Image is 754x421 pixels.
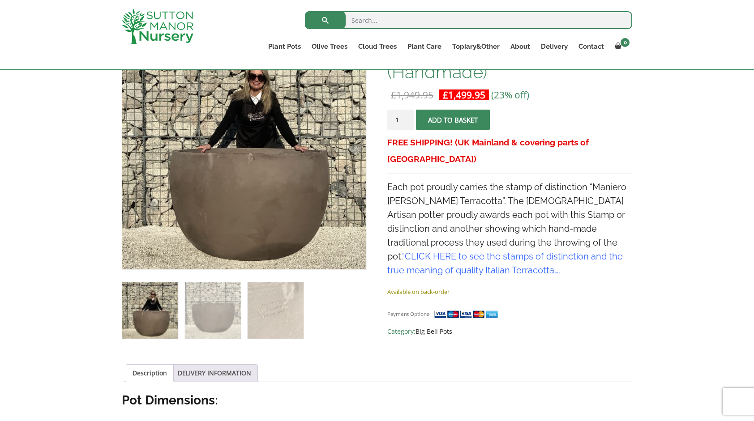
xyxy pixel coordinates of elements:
a: Big Bell Pots [416,327,452,336]
a: Olive Trees [306,40,353,53]
span: Each pot proudly carries the stamp of distinction “Maniero [PERSON_NAME] Terracotta”. The [DEMOGR... [387,182,626,276]
a: Delivery [536,40,573,53]
small: Payment Options: [387,310,431,317]
span: 0 [621,38,630,47]
input: Search... [305,11,632,29]
a: CLICK HERE to see the stamps of distinction and the true meaning of quality Italian Terracotta [387,251,623,276]
a: About [505,40,536,53]
a: Plant Care [402,40,447,53]
img: payment supported [434,310,501,319]
span: £ [443,89,448,101]
span: £ [391,89,396,101]
p: Available on back-order [387,286,632,297]
strong: Pot Dimensions: [122,393,218,408]
img: Etrusca Dark Terracotta Tuscan Big Bell Plant Pot 120 (Handmade) [122,282,178,338]
img: logo [122,9,193,44]
span: (23% off) [491,89,529,101]
a: Contact [573,40,609,53]
bdi: 1,949.95 [391,89,433,101]
a: Cloud Trees [353,40,402,53]
bdi: 1,499.95 [443,89,485,101]
input: Product quantity [387,110,414,130]
button: Add to basket [416,110,490,130]
img: Etrusca Dark Terracotta Tuscan Big Bell Plant Pot 120 (Handmade) - Image 2 [185,282,241,338]
a: 0 [609,40,632,53]
a: DELIVERY INFORMATION [178,365,251,382]
span: “ …. [387,251,623,276]
a: Topiary&Other [447,40,505,53]
h3: FREE SHIPPING! (UK Mainland & covering parts of [GEOGRAPHIC_DATA]) [387,134,632,167]
a: Description [133,365,167,382]
span: Category: [387,326,632,337]
img: Etrusca Dark Terracotta Tuscan Big Bell Plant Pot 120 (Handmade) - Image 3 [248,282,304,338]
a: Plant Pots [263,40,306,53]
h1: Etrusca Dark Terracotta Tuscan Big Bell Plant Pot 120 (Handmade) [387,25,632,81]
